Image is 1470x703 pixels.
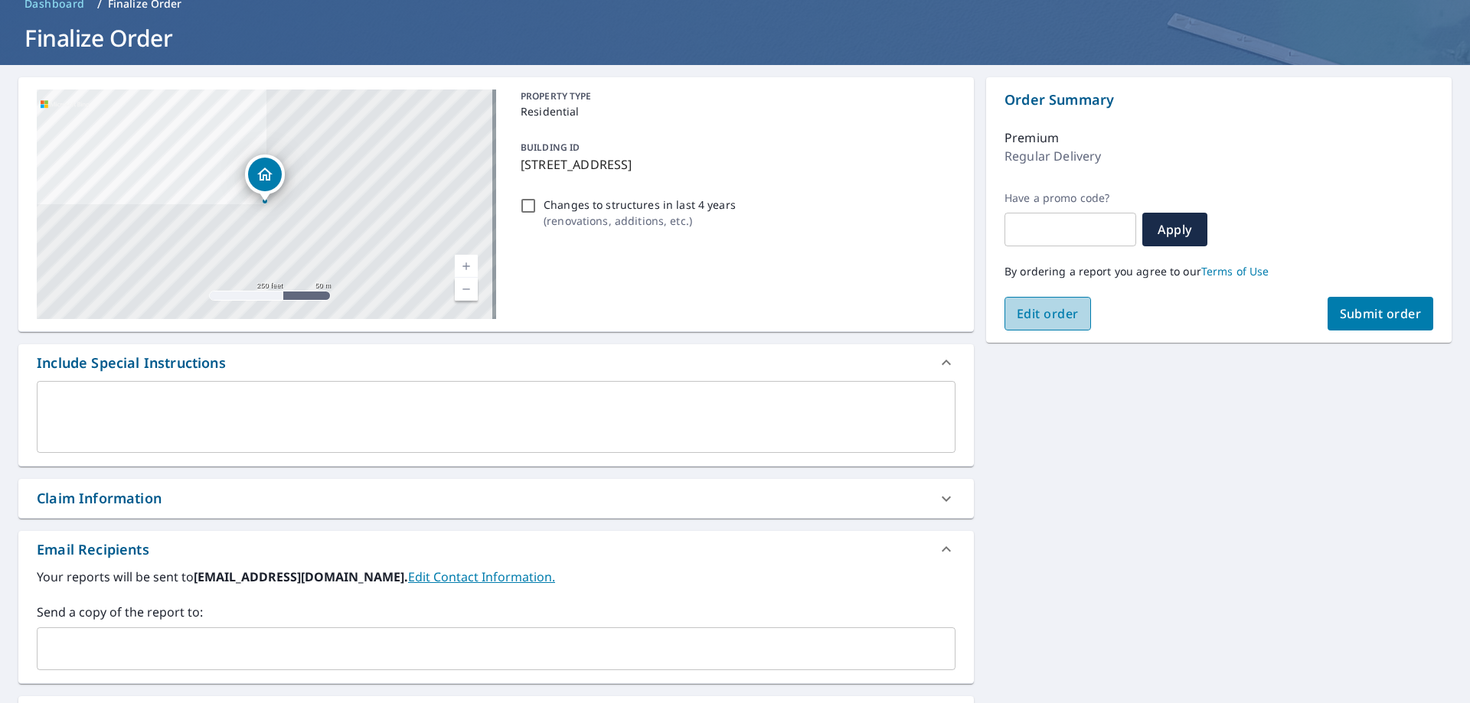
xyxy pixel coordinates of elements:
[1017,305,1079,322] span: Edit order
[37,353,226,373] div: Include Special Instructions
[544,197,736,213] p: Changes to structures in last 4 years
[18,344,974,381] div: Include Special Instructions
[521,90,949,103] p: PROPERTY TYPE
[1004,265,1433,278] p: By ordering a report you agree to our
[1142,213,1207,246] button: Apply
[521,141,580,154] p: BUILDING ID
[1004,90,1433,110] p: Order Summary
[37,568,955,586] label: Your reports will be sent to
[18,531,974,568] div: Email Recipients
[1201,264,1269,278] a: Terms of Use
[37,603,955,621] label: Send a copy of the report to:
[18,22,1452,54] h1: Finalize Order
[1155,221,1195,238] span: Apply
[521,155,949,174] p: [STREET_ADDRESS]
[18,479,974,518] div: Claim Information
[544,213,736,229] p: ( renovations, additions, etc. )
[37,488,162,509] div: Claim Information
[1004,147,1101,165] p: Regular Delivery
[1004,129,1059,147] p: Premium
[521,103,949,119] p: Residential
[1004,297,1091,330] button: Edit order
[1328,297,1434,330] button: Submit order
[245,155,285,202] div: Dropped pin, building 1, Residential property, 5218 Enetai Ave NE Tacoma, WA 98422
[37,539,149,560] div: Email Recipients
[1004,191,1136,205] label: Have a promo code?
[455,255,478,278] a: Current Level 17, Zoom In
[194,568,408,585] b: [EMAIL_ADDRESS][DOMAIN_NAME].
[455,278,478,301] a: Current Level 17, Zoom Out
[1340,305,1422,322] span: Submit order
[408,568,555,585] a: EditContactInfo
